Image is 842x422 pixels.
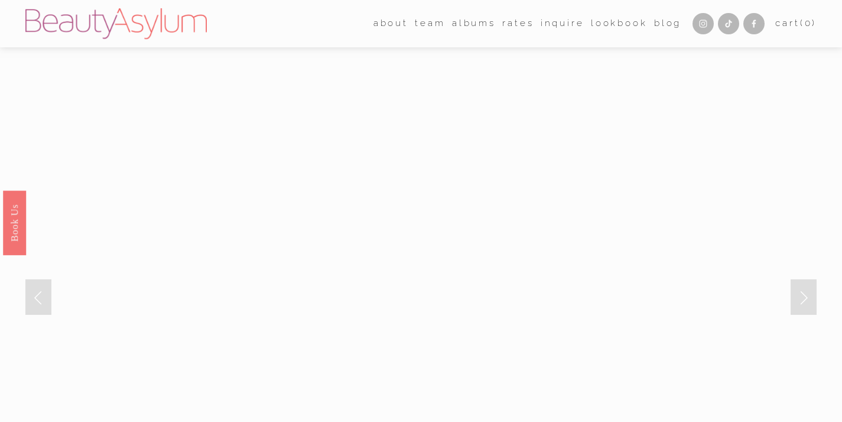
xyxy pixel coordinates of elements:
[718,13,739,34] a: TikTok
[25,279,51,315] a: Previous Slide
[415,15,445,33] a: folder dropdown
[541,15,584,33] a: Inquire
[25,8,207,39] img: Beauty Asylum | Bridal Hair &amp; Makeup Charlotte &amp; Atlanta
[452,15,496,33] a: albums
[591,15,648,33] a: Lookbook
[800,18,817,28] span: ( )
[743,13,765,34] a: Facebook
[373,15,408,33] a: folder dropdown
[693,13,714,34] a: Instagram
[373,15,408,32] span: about
[791,279,817,315] a: Next Slide
[3,190,26,255] a: Book Us
[805,18,812,28] span: 0
[775,15,817,32] a: 0 items in cart
[502,15,534,33] a: Rates
[654,15,681,33] a: Blog
[415,15,445,32] span: team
